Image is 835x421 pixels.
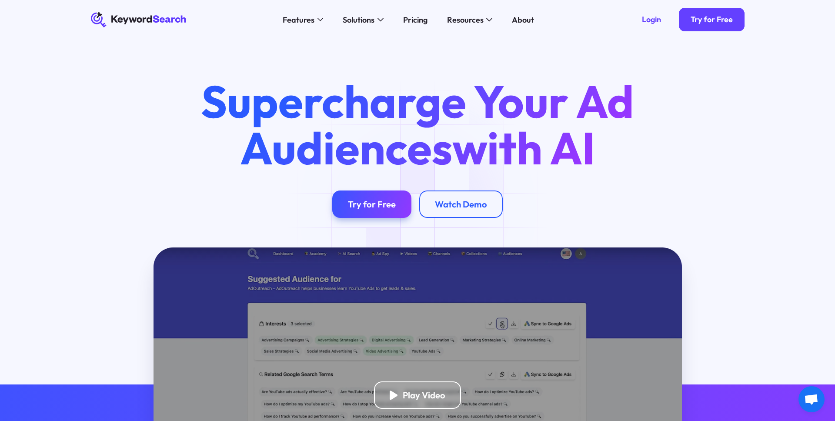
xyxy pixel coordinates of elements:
div: Pricing [403,14,428,26]
a: Try for Free [332,190,411,218]
a: Login [630,8,673,31]
div: Solutions [343,14,374,26]
div: Resources [447,14,484,26]
div: About [512,14,534,26]
div: Login [642,15,661,25]
a: Try for Free [679,8,745,31]
div: Try for Free [691,15,733,25]
a: About [506,12,540,27]
div: Watch Demo [435,199,487,210]
div: Play Video [403,390,445,401]
a: Pricing [397,12,433,27]
div: Try for Free [348,199,396,210]
span: with AI [452,119,595,176]
div: Open chat [798,386,825,412]
div: Features [283,14,314,26]
h1: Supercharge Your Ad Audiences [183,78,652,171]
